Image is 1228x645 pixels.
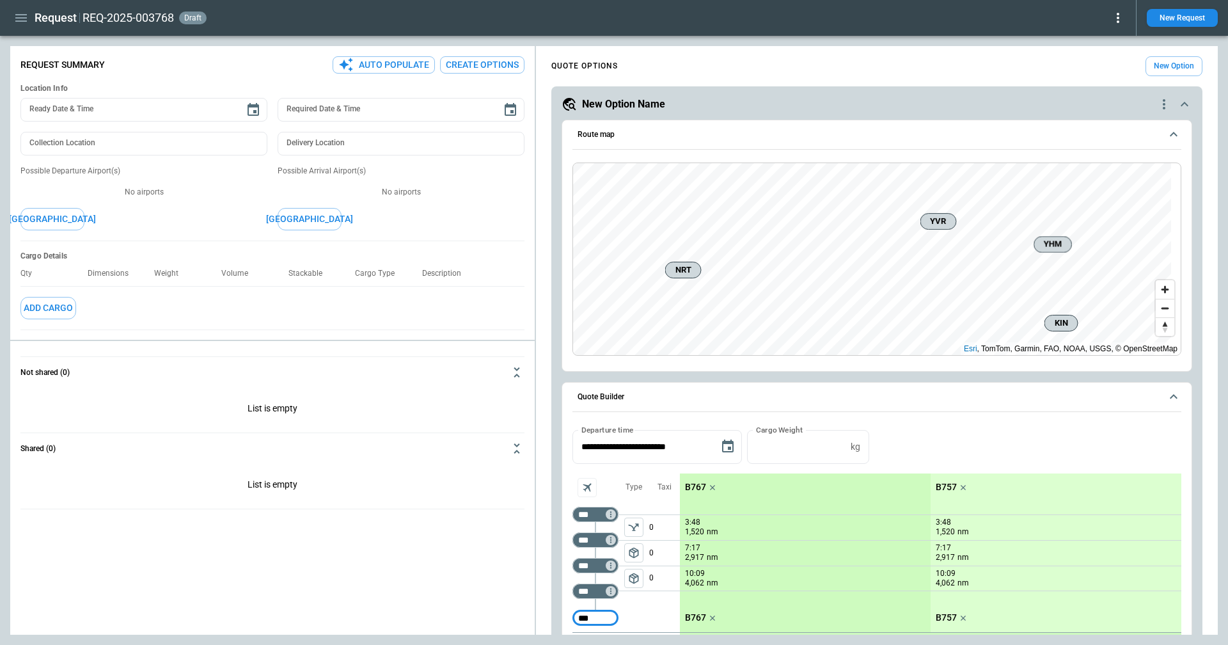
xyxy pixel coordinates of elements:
h6: Cargo Details [20,251,524,261]
button: Shared (0) [20,433,524,464]
p: 0 [649,541,680,566]
div: Not found [572,532,618,548]
h6: Location Info [20,84,524,93]
p: B767 [685,482,706,493]
button: left aligned [624,569,643,588]
h2: REQ-2025-003768 [83,10,174,26]
label: Cargo Weight [756,424,803,435]
p: nm [707,578,718,589]
span: KIN [1050,317,1073,330]
div: Not shared (0) [20,464,524,509]
h6: Route map [578,131,615,139]
div: Not found [572,507,618,522]
p: 4,062 [685,578,704,589]
button: Zoom out [1156,299,1174,317]
span: Type of sector [624,518,643,537]
h6: Quote Builder [578,393,624,401]
p: 7:17 [936,543,951,553]
p: Qty [20,269,42,278]
div: Route map [572,163,1181,356]
p: B767 [685,612,706,623]
p: 0 [649,515,680,540]
button: New Option [1145,56,1202,76]
button: [GEOGRAPHIC_DATA] [278,208,342,230]
p: List is empty [20,388,524,433]
button: Zoom in [1156,280,1174,299]
p: 10:09 [936,569,956,578]
h6: Shared (0) [20,445,56,453]
p: 4,062 [936,578,955,589]
h6: Not shared (0) [20,369,70,377]
button: Not shared (0) [20,357,524,388]
p: Description [422,269,471,278]
p: nm [957,552,969,563]
p: Dimensions [88,269,139,278]
p: nm [957,527,969,537]
button: Reset bearing to north [1156,317,1174,336]
span: Aircraft selection [578,478,597,497]
p: Taxi [657,482,672,493]
p: 1,520 [685,527,704,537]
div: Too short [572,584,618,599]
p: Possible Departure Airport(s) [20,166,267,177]
button: left aligned [624,543,643,562]
p: Volume [221,269,258,278]
button: Auto Populate [333,56,435,74]
p: 1,520 [936,527,955,537]
p: 2,917 [936,552,955,563]
span: package_2 [627,572,640,585]
p: Weight [154,269,189,278]
p: List is empty [20,464,524,509]
button: New Option Namequote-option-actions [562,97,1192,112]
h1: Request [35,10,77,26]
button: Create Options [440,56,524,74]
p: 3:48 [685,518,700,527]
p: Request Summary [20,60,105,70]
div: Not shared (0) [20,388,524,433]
span: Type of sector [624,569,643,588]
p: Possible Arrival Airport(s) [278,166,524,177]
p: 2,917 [685,552,704,563]
button: Route map [572,120,1181,150]
a: Esri [964,344,977,353]
p: B757 [936,482,957,493]
p: nm [957,578,969,589]
button: Quote Builder [572,383,1181,412]
p: No airports [20,187,267,198]
label: Departure time [581,424,634,435]
p: 3:48 [936,518,951,527]
p: 0 [649,566,680,591]
span: NRT [671,264,696,276]
div: , TomTom, Garmin, FAO, NOAA, USGS, © OpenStreetMap [964,342,1177,355]
p: B757 [936,612,957,623]
span: YHM [1039,238,1066,251]
div: Too short [572,610,618,626]
p: nm [707,552,718,563]
span: Type of sector [624,543,643,562]
p: kg [851,442,860,452]
button: Choose date, selected date is Sep 10, 2025 [715,434,741,459]
button: Add Cargo [20,297,76,319]
p: Cargo Type [355,269,405,278]
p: 10:09 [685,569,705,578]
canvas: Map [573,163,1171,355]
span: draft [182,13,204,22]
div: Too short [572,558,618,573]
p: Type [626,482,642,493]
h5: New Option Name [582,97,665,111]
div: quote-option-actions [1156,97,1172,112]
p: Stackable [288,269,333,278]
button: left aligned [624,518,643,537]
p: nm [707,527,718,537]
h4: QUOTE OPTIONS [551,63,618,69]
button: Choose date [498,97,523,123]
p: 7:17 [685,543,700,553]
span: package_2 [627,546,640,559]
p: No airports [278,187,524,198]
button: Choose date [240,97,266,123]
button: New Request [1147,9,1218,27]
span: YVR [926,215,951,228]
button: [GEOGRAPHIC_DATA] [20,208,84,230]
